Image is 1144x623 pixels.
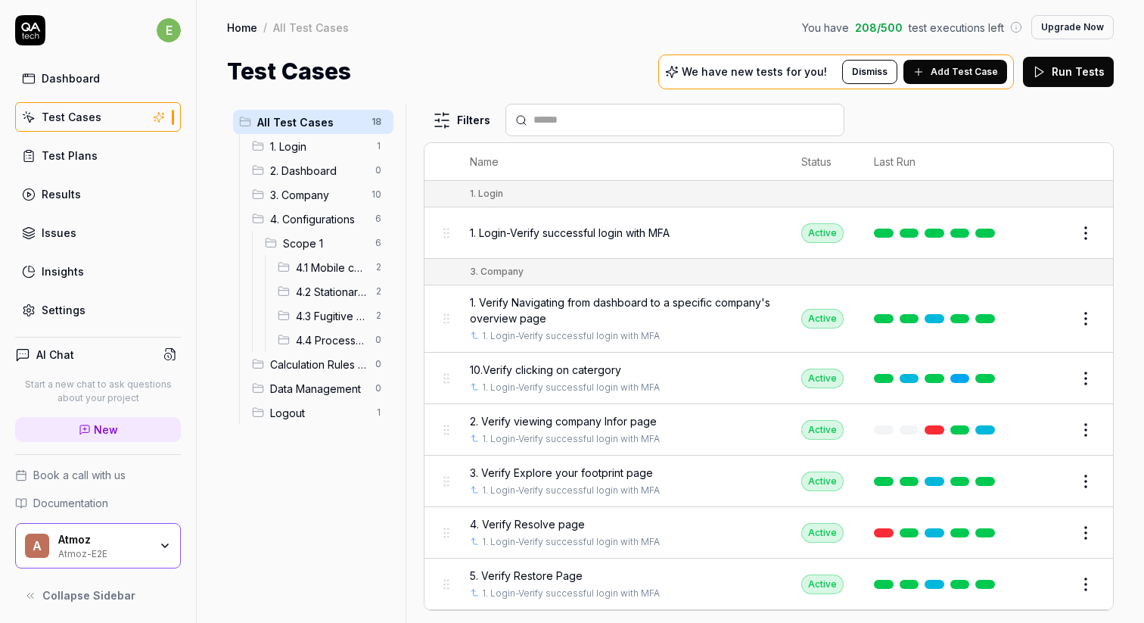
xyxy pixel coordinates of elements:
[801,575,844,594] div: Active
[424,285,1113,353] tr: 1. Verify Navigating from dashboard to a specific company's overview page1. Login-Verify successf...
[15,378,181,405] p: Start a new chat to ask questions about your project
[42,186,81,202] div: Results
[424,353,1113,404] tr: 10.Verify clicking on catergory1. Login-Verify successful login with MFAActive
[1023,57,1114,87] button: Run Tests
[801,420,844,440] div: Active
[270,139,366,154] span: 1. Login
[903,60,1007,84] button: Add Test Case
[246,376,393,400] div: Drag to reorderData Management0
[42,587,135,603] span: Collapse Sidebar
[246,182,393,207] div: Drag to reorder3. Company10
[424,507,1113,559] tr: 4. Verify Resolve page1. Login-Verify successful login with MFAActive
[15,257,181,286] a: Insights
[482,587,660,600] a: 1. Login-Verify successful login with MFA
[270,405,366,421] span: Logout
[15,495,181,511] a: Documentation
[15,218,181,248] a: Issues
[369,331,387,349] span: 0
[369,379,387,397] span: 0
[246,207,393,231] div: Drag to reorder4. Configurations6
[455,143,786,181] th: Name
[15,523,181,568] button: AAtmozAtmoz-E2E
[272,304,393,328] div: Drag to reorder4.3 Fugitive emissions2
[482,381,660,394] a: 1. Login-Verify successful login with MFA
[94,422,118,438] span: New
[470,516,585,532] span: 4. Verify Resolve page
[482,535,660,549] a: 1. Login-Verify successful login with MFA
[470,265,524,279] div: 3. Company
[482,329,660,343] a: 1. Login-Verify successful login with MFA
[801,369,844,388] div: Active
[369,355,387,373] span: 0
[482,432,660,446] a: 1. Login-Verify successful login with MFA
[246,158,393,182] div: Drag to reorder2. Dashboard0
[25,534,49,558] span: A
[270,357,366,372] span: Calculation Rules Management
[369,210,387,228] span: 6
[246,134,393,158] div: Drag to reorder1. Login1
[424,207,1113,259] tr: 1. Login-Verify successful login with MFAActive
[369,258,387,276] span: 2
[1031,15,1114,39] button: Upgrade Now
[227,55,351,89] h1: Test Cases
[270,187,362,203] span: 3. Company
[15,417,181,442] a: New
[470,568,583,584] span: 5. Verify Restore Page
[259,231,393,255] div: Drag to reorderScope 16
[42,225,76,241] div: Issues
[859,143,1016,181] th: Last Run
[470,413,657,429] span: 2. Verify viewing company Infor page
[58,533,149,547] div: Atmoz
[270,381,366,397] span: Data Management
[369,234,387,252] span: 6
[227,20,257,35] a: Home
[296,284,366,300] span: 4.2 Stationary combustion
[482,484,660,497] a: 1. Login-Verify successful login with MFA
[272,255,393,279] div: Drag to reorder4.1 Mobile combustion2
[296,260,366,276] span: 4.1 Mobile combustion
[470,294,771,326] span: 1. Verify Navigating from dashboard to a specific company's overview page
[424,105,499,136] button: Filters
[470,187,503,201] div: 1. Login
[36,347,74,363] h4: AI Chat
[157,18,181,42] span: e
[42,263,84,279] div: Insights
[15,467,181,483] a: Book a call with us
[682,67,827,77] p: We have new tests for you!
[369,403,387,422] span: 1
[909,20,1004,36] span: test executions left
[15,141,181,170] a: Test Plans
[424,456,1113,507] tr: 3. Verify Explore your footprint page1. Login-Verify successful login with MFAActive
[369,137,387,155] span: 1
[801,523,844,543] div: Active
[296,332,366,348] span: 4.4 Process emissions
[369,307,387,325] span: 2
[424,404,1113,456] tr: 2. Verify viewing company Infor page1. Login-Verify successful login with MFAActive
[15,64,181,93] a: Dashboard
[270,211,366,227] span: 4. Configurations
[257,114,362,130] span: All Test Cases
[283,235,366,251] span: Scope 1
[42,148,98,164] div: Test Plans
[33,467,126,483] span: Book a call with us
[365,185,387,204] span: 10
[272,328,393,352] div: Drag to reorder4.4 Process emissions0
[15,295,181,325] a: Settings
[424,559,1113,610] tr: 5. Verify Restore Page1. Login-Verify successful login with MFAActive
[802,20,849,36] span: You have
[157,15,181,45] button: e
[801,309,844,329] div: Active
[931,65,998,79] span: Add Test Case
[272,279,393,304] div: Drag to reorder4.2 Stationary combustion2
[369,161,387,179] span: 0
[786,143,859,181] th: Status
[801,472,844,491] div: Active
[263,20,267,35] div: /
[15,179,181,209] a: Results
[246,352,393,376] div: Drag to reorderCalculation Rules Management0
[842,60,897,84] button: Dismiss
[296,308,366,324] span: 4.3 Fugitive emissions
[470,465,653,481] span: 3. Verify Explore your footprint page
[470,362,621,378] span: 10.Verify clicking on catergory
[365,113,387,131] span: 18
